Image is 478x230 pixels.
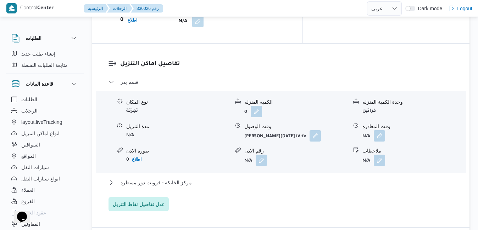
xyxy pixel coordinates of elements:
h3: قاعدة البيانات [26,80,53,88]
b: N/A [126,133,134,138]
button: الطلبات [11,34,78,42]
b: N/A [178,17,187,26]
div: وقت الوصول [244,123,348,130]
h3: تفاصيل اماكن التنزيل [120,59,454,69]
button: الطلبات [9,94,81,105]
span: layout.liveTracking [21,118,62,126]
button: layout.liveTracking [9,116,81,128]
span: سيارات النقل [21,163,49,172]
b: N/A [362,159,370,163]
b: [PERSON_NAME][DATE] ١٧:٤٥ [244,134,306,139]
b: كراتين [362,109,376,114]
b: 0 [126,157,129,162]
iframe: chat widget [7,202,30,223]
span: السواقين [21,140,40,149]
b: تجزئة [126,109,138,114]
button: سيارات النقل [9,162,81,173]
b: اطلاع [128,18,137,23]
span: قسم بدر [121,78,138,86]
div: نوع المكان [126,98,229,106]
button: الرحلات [9,105,81,116]
button: انواع سيارات النقل [9,173,81,184]
span: عدل تفاصيل نقاط التنزيل [113,200,165,208]
span: انواع سيارات النقل [21,174,60,183]
button: الرئيسيه [84,4,109,13]
span: انواع اماكن التنزيل [21,129,60,138]
b: N/A [244,159,252,163]
button: الرحلات [107,4,132,13]
span: الفروع [21,197,35,206]
span: مركز الخانكة - فرونت دور مسطرد [121,178,192,187]
button: قاعدة البيانات [11,80,78,88]
button: الفروع [9,196,81,207]
b: Center [37,6,54,11]
div: رقم الاذن [244,147,348,155]
button: 336026 رقم [131,4,163,13]
span: عقود العملاء [21,208,46,217]
div: وحدة الكمية المنزله [362,98,466,106]
button: مركز الخانكة - فرونت دور مسطرد [109,178,454,187]
b: 0 [244,110,247,115]
button: إنشاء طلب جديد [9,48,81,59]
div: وقت المغادره [362,123,466,130]
div: صورة الاذن [126,147,229,155]
button: المقاولين [9,218,81,230]
b: اطلاع [132,157,141,162]
div: ملاحظات [362,147,466,155]
button: المواقع [9,150,81,162]
button: Logout [446,1,475,16]
div: مدة التنزيل [126,123,229,130]
span: متابعة الطلبات النشطة [21,61,68,69]
button: اطلاع [129,155,144,163]
button: عدل تفاصيل نقاط التنزيل [109,197,169,211]
b: 0 [120,16,123,24]
div: قسم بدر [96,91,466,173]
span: المقاولين [21,220,40,228]
div: الكميه المنزله [244,98,348,106]
span: إنشاء طلب جديد [21,50,55,58]
button: العملاء [9,184,81,196]
button: اطلاع [125,16,140,24]
button: قسم بدر [109,78,454,86]
span: Dark mode [415,6,442,11]
span: Logout [457,4,472,13]
img: X8yXhbKr1z7QwAAAABJRU5ErkJggg== [6,3,17,13]
button: السواقين [9,139,81,150]
button: متابعة الطلبات النشطة [9,59,81,71]
h3: الطلبات [26,34,41,42]
button: انواع اماكن التنزيل [9,128,81,139]
span: الرحلات [21,107,38,115]
span: العملاء [21,186,35,194]
div: الطلبات [6,48,84,74]
b: N/A [362,134,370,139]
button: عقود العملاء [9,207,81,218]
span: المواقع [21,152,36,160]
span: الطلبات [21,95,37,104]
